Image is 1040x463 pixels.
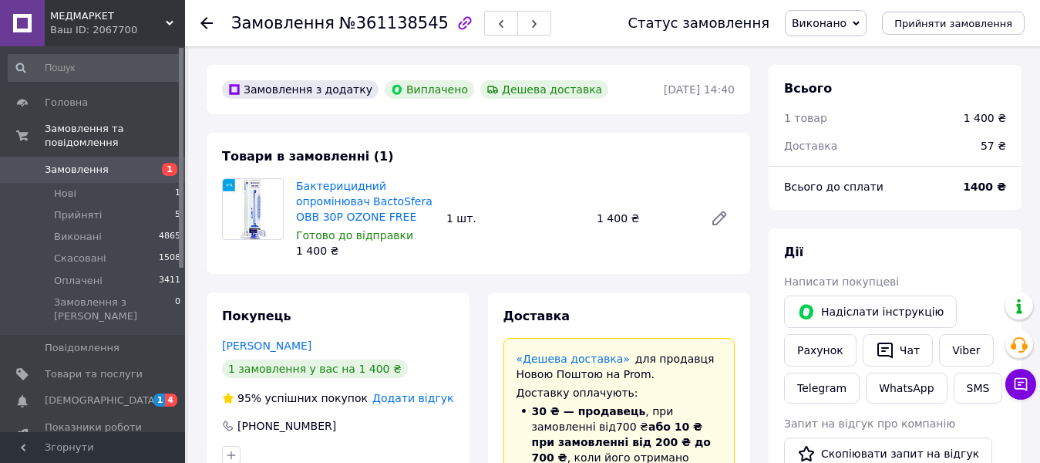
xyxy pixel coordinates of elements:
[8,54,182,82] input: Пошук
[628,15,769,31] div: Статус замовлення
[222,390,368,406] div: успішних покупок
[54,230,102,244] span: Виконані
[1005,369,1036,400] button: Чат з покупцем
[222,309,291,323] span: Покупець
[784,417,955,430] span: Запит на відгук про компанію
[222,360,408,378] div: 1 замовлення у вас на 1 400 ₴
[704,203,735,234] a: Редагувати
[784,245,803,259] span: Дії
[664,83,735,96] time: [DATE] 14:40
[784,334,857,367] button: Рахунок
[296,180,432,223] a: Бактерицидний опромінювач BactoSfera OBB 30P OZONE FREE
[963,181,1006,193] b: 1400 ₴
[532,405,646,417] span: 30 ₴ — продавець
[222,80,379,99] div: Замовлення з додатку
[54,208,102,222] span: Прийняті
[964,110,1006,126] div: 1 400 ₴
[222,149,394,164] span: Товари в замовленні (1)
[894,18,1012,29] span: Прийняти замовлення
[45,163,109,177] span: Замовлення
[159,252,180,265] span: 1508
[866,373,947,404] a: WhatsApp
[784,140,837,152] span: Доставка
[503,309,570,323] span: Доставка
[175,187,180,201] span: 1
[175,296,180,323] span: 0
[882,12,1025,35] button: Прийняти замовлення
[517,351,722,382] div: для продавця Новою Поштою на Prom.
[517,353,630,365] a: «Дешева доставка»
[45,96,88,110] span: Головна
[54,187,76,201] span: Нові
[385,80,474,99] div: Виплачено
[45,341,119,355] span: Повідомлення
[296,243,434,259] div: 1 400 ₴
[153,394,166,407] span: 1
[784,296,957,328] button: Надіслати інструкцію
[54,252,106,265] span: Скасовані
[159,230,180,244] span: 4865
[863,334,933,367] button: Чат
[784,275,899,288] span: Написати покупцеві
[45,122,185,150] span: Замовлення та повідомлення
[939,334,993,367] a: Viber
[159,274,180,288] span: 3411
[45,367,143,381] span: Товари та послуги
[971,129,1015,163] div: 57 ₴
[162,163,177,176] span: 1
[222,340,311,352] a: [PERSON_NAME]
[591,208,698,229] div: 1 400 ₴
[296,229,413,242] span: Готово до відправки
[372,392,453,404] span: Додати відгук
[45,421,143,448] span: Показники роботи компанії
[784,112,827,124] span: 1 товар
[200,15,213,31] div: Повернутися назад
[339,14,449,32] span: №361138545
[54,296,175,323] span: Замовлення з [PERSON_NAME]
[237,392,261,404] span: 95%
[54,274,103,288] span: Оплачені
[45,394,159,407] span: [DEMOGRAPHIC_DATA]
[440,208,591,229] div: 1 шт.
[784,373,860,404] a: Telegram
[954,373,1003,404] button: SMS
[175,208,180,222] span: 5
[517,385,722,400] div: Доставку оплачують:
[231,14,335,32] span: Замовлення
[50,9,166,23] span: МЕДМАРКЕТ
[236,418,338,434] div: [PHONE_NUMBER]
[50,23,185,37] div: Ваш ID: 2067700
[784,81,832,96] span: Всього
[784,181,883,193] span: Всього до сплати
[223,179,283,239] img: Бактерицидний опромінювач BactoSfera OBB 30P OZONE FREE
[792,17,846,29] span: Виконано
[165,394,177,407] span: 4
[480,80,608,99] div: Дешева доставка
